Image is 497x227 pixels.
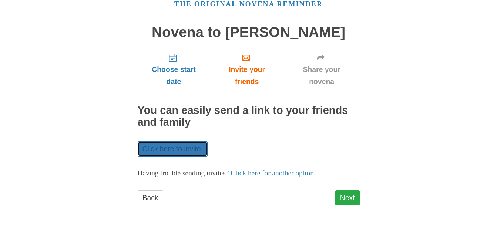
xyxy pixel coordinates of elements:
span: Choose start date [145,63,203,88]
a: Click here for another option. [231,169,316,177]
span: Invite your friends [217,63,276,88]
a: Choose start date [138,47,210,92]
a: Share your novena [284,47,360,92]
h2: You can easily send a link to your friends and family [138,105,360,128]
a: Click here to invite. [138,141,208,157]
span: Share your novena [291,63,352,88]
a: Invite your friends [210,47,283,92]
span: Having trouble sending invites? [138,169,229,177]
a: Next [335,190,360,205]
h1: Novena to [PERSON_NAME] [138,24,360,40]
a: Back [138,190,163,205]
